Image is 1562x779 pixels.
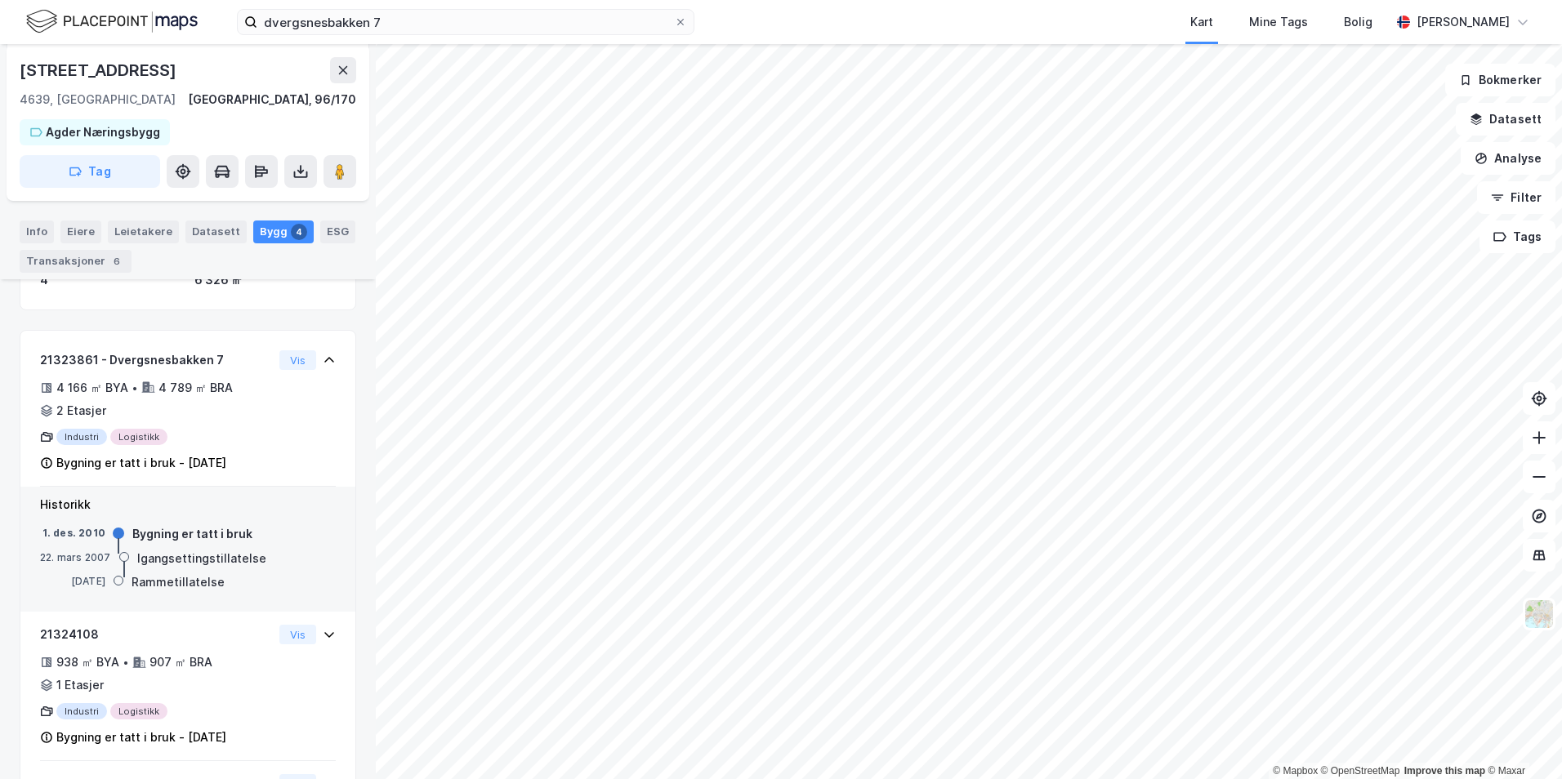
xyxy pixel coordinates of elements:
[185,220,247,243] div: Datasett
[1477,181,1555,214] button: Filter
[109,253,125,269] div: 6
[40,350,273,370] div: 21323861 - Dvergsnesbakken 7
[320,220,355,243] div: ESG
[60,220,101,243] div: Eiere
[56,378,128,398] div: 4 166 ㎡ BYA
[56,728,226,747] div: Bygning er tatt i bruk - [DATE]
[1404,765,1485,777] a: Improve this map
[1321,765,1400,777] a: OpenStreetMap
[40,574,105,589] div: [DATE]
[1417,12,1510,32] div: [PERSON_NAME]
[132,572,225,592] div: Rammetillatelse
[40,270,181,290] div: 4
[1190,12,1213,32] div: Kart
[132,524,252,544] div: Bygning er tatt i bruk
[56,401,106,421] div: 2 Etasjer
[253,220,314,243] div: Bygg
[20,250,132,273] div: Transaksjoner
[46,122,160,142] div: Agder Næringsbygg
[279,350,316,370] button: Vis
[40,526,105,541] div: 1. des. 2010
[20,155,160,188] button: Tag
[26,7,198,36] img: logo.f888ab2527a4732fd821a326f86c7f29.svg
[1461,142,1555,175] button: Analyse
[56,652,119,672] div: 938 ㎡ BYA
[132,381,138,394] div: •
[1273,765,1318,777] a: Mapbox
[194,270,336,290] div: 6 326 ㎡
[108,220,179,243] div: Leietakere
[20,90,176,109] div: 4639, [GEOGRAPHIC_DATA]
[279,625,316,644] button: Vis
[291,224,307,240] div: 4
[1479,220,1555,253] button: Tags
[150,652,212,672] div: 907 ㎡ BRA
[158,378,233,398] div: 4 789 ㎡ BRA
[1445,64,1555,96] button: Bokmerker
[20,220,54,243] div: Info
[1344,12,1372,32] div: Bolig
[137,549,266,568] div: Igangsettingstillatelse
[1456,103,1555,136] button: Datasett
[1524,599,1555,630] img: Z
[1480,701,1562,779] iframe: Chat Widget
[40,495,336,514] div: Historikk
[1249,12,1308,32] div: Mine Tags
[40,550,111,565] div: 22. mars 2007
[188,90,356,109] div: [GEOGRAPHIC_DATA], 96/170
[56,453,226,473] div: Bygning er tatt i bruk - [DATE]
[123,656,129,669] div: •
[40,625,273,644] div: 21324108
[20,57,180,83] div: [STREET_ADDRESS]
[56,675,104,695] div: 1 Etasjer
[257,10,674,34] input: Søk på adresse, matrikkel, gårdeiere, leietakere eller personer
